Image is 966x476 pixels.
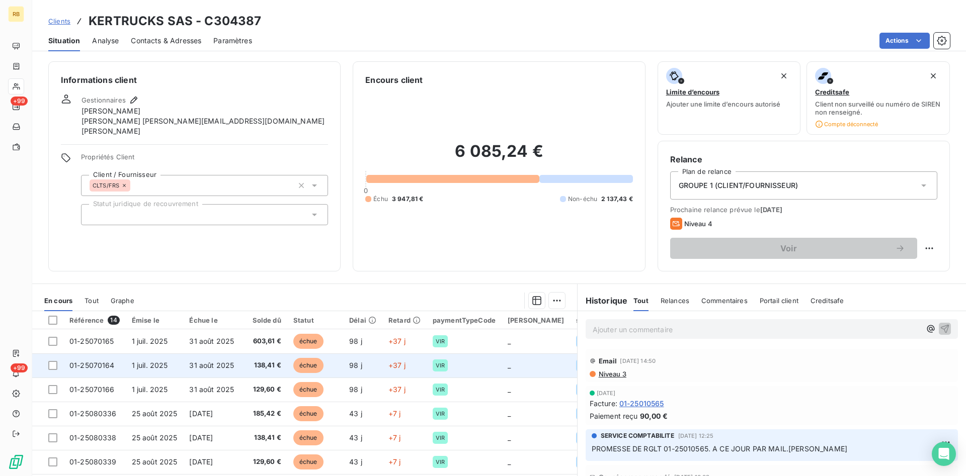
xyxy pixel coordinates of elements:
[670,153,937,165] h6: Relance
[48,36,80,46] span: Situation
[508,385,511,394] span: _
[932,442,956,466] div: Open Intercom Messenger
[811,297,844,305] span: Creditsafe
[189,409,213,418] span: [DATE]
[815,120,878,128] span: Compte déconnecté
[44,297,72,305] span: En cours
[436,338,445,344] span: VIR
[130,181,138,190] input: Ajouter une valeur
[349,316,376,324] div: Délai
[82,116,325,126] span: [PERSON_NAME] [PERSON_NAME][EMAIL_ADDRESS][DOMAIN_NAME]
[69,433,117,442] span: 01-25080338
[132,409,178,418] span: 25 août 2025
[388,361,406,369] span: +37 j
[132,385,168,394] span: 1 juil. 2025
[590,411,638,421] span: Paiement reçu
[365,74,423,86] h6: Encours client
[661,297,689,305] span: Relances
[601,431,674,440] span: SERVICE COMPTABILITE
[364,186,368,195] span: 0
[246,336,281,346] span: 603,61 €
[678,433,714,439] span: [DATE] 12:25
[132,457,178,466] span: 25 août 2025
[293,382,324,397] span: échue
[82,106,140,116] span: [PERSON_NAME]
[89,12,261,30] h3: KERTRUCKS SAS - C304387
[392,195,424,204] span: 3 947,81 €
[189,316,234,324] div: Échue le
[246,409,281,419] span: 185,42 €
[365,141,632,171] h2: 6 085,24 €
[436,387,445,393] span: VIR
[592,444,847,453] span: PROMESSE DE RGLT 01-25010565. A CE JOUR PAR MAIL.[PERSON_NAME]
[11,97,28,106] span: +99
[349,409,362,418] span: 43 j
[132,361,168,369] span: 1 juil. 2025
[132,433,178,442] span: 25 août 2025
[189,457,213,466] span: [DATE]
[684,220,712,228] span: Niveau 4
[85,297,99,305] span: Tout
[82,126,140,136] span: [PERSON_NAME]
[578,295,628,307] h6: Historique
[666,100,780,108] span: Ajouter une limite d’encours autorisé
[640,411,668,421] span: 90,00 €
[879,33,930,49] button: Actions
[246,385,281,395] span: 129,60 €
[436,411,445,417] span: VIR
[807,61,950,135] button: CreditsafeClient non surveillé ou numéro de SIREN non renseigné.Compte déconnecté
[293,334,324,349] span: échue
[293,406,324,421] span: échue
[760,206,783,214] span: [DATE]
[293,454,324,469] span: échue
[349,433,362,442] span: 43 j
[246,360,281,370] span: 138,41 €
[568,195,597,204] span: Non-échu
[508,457,511,466] span: _
[82,96,126,104] span: Gestionnaires
[90,210,98,219] input: Ajouter une valeur
[388,457,401,466] span: +7 j
[349,337,362,345] span: 98 j
[815,100,941,116] span: Client non surveillé ou numéro de SIREN non renseigné.
[189,433,213,442] span: [DATE]
[132,337,168,345] span: 1 juil. 2025
[246,316,281,324] div: Solde dû
[666,88,719,96] span: Limite d’encours
[388,385,406,394] span: +37 j
[293,358,324,373] span: échue
[293,316,337,324] div: Statut
[48,16,70,26] a: Clients
[620,358,656,364] span: [DATE] 14:50
[388,337,406,345] span: +37 j
[373,195,388,204] span: Échu
[349,385,362,394] span: 98 j
[92,36,119,46] span: Analyse
[61,74,328,86] h6: Informations client
[11,363,28,372] span: +99
[189,361,234,369] span: 31 août 2025
[246,433,281,443] span: 138,41 €
[436,362,445,368] span: VIR
[590,398,617,409] span: Facture :
[508,316,564,324] div: [PERSON_NAME]
[111,297,134,305] span: Graphe
[576,316,606,324] div: siteCode
[93,182,119,188] span: CLTS/FRS
[388,409,401,418] span: +7 j
[508,337,511,345] span: _
[132,316,178,324] div: Émise le
[293,430,324,445] span: échue
[598,370,626,378] span: Niveau 3
[189,385,234,394] span: 31 août 2025
[433,316,496,324] div: paymentTypeCode
[8,6,24,22] div: RB
[69,409,117,418] span: 01-25080336
[69,337,114,345] span: 01-25070165
[81,153,328,167] span: Propriétés Client
[601,195,633,204] span: 2 137,43 €
[597,390,616,396] span: [DATE]
[508,361,511,369] span: _
[508,409,511,418] span: _
[508,433,511,442] span: _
